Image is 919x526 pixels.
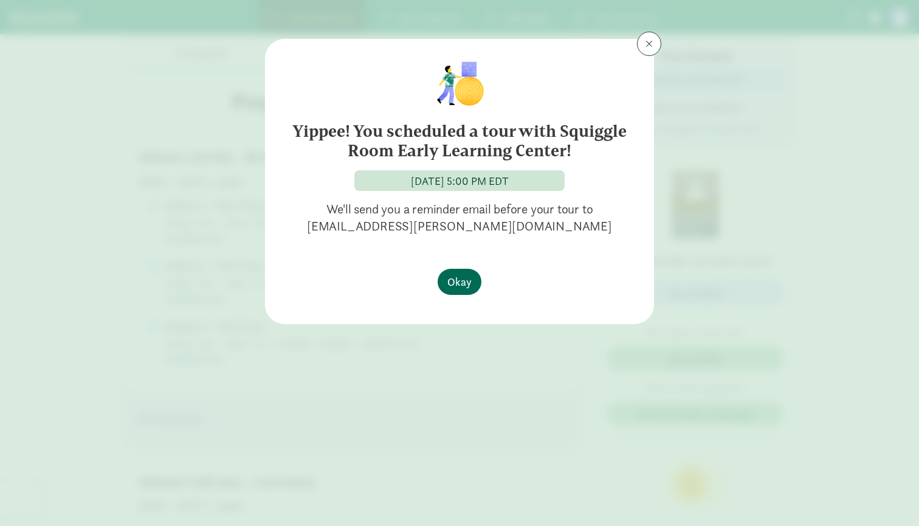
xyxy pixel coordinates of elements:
div: [DATE] 5:00 PM EDT [411,173,509,189]
h6: Yippee! You scheduled a tour with Squiggle Room Early Learning Center! [289,122,630,161]
img: illustration-child1.png [429,58,490,107]
span: Okay [447,274,472,290]
p: We'll send you a reminder email before your tour to [EMAIL_ADDRESS][PERSON_NAME][DOMAIN_NAME] [284,201,635,235]
button: Okay [438,269,481,295]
